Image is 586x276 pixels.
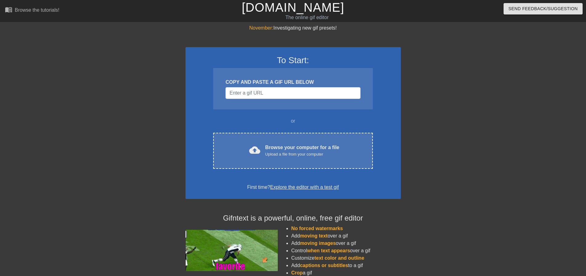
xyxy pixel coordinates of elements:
div: Upload a file from your computer [265,151,339,157]
span: when text appears [307,248,350,253]
h3: To Start: [193,55,393,66]
input: Username [225,87,360,99]
span: captions or subtitles [300,263,348,268]
button: Send Feedback/Suggestion [504,3,583,14]
div: The online gif editor [198,14,416,21]
div: or [201,117,385,125]
a: [DOMAIN_NAME] [242,1,344,14]
div: Browse the tutorials! [15,7,59,13]
li: Add over a gif [291,232,401,240]
div: Investigating new gif presets! [185,24,401,32]
li: Control over a gif [291,247,401,254]
span: menu_book [5,6,12,13]
div: COPY AND PASTE A GIF URL BELOW [225,79,360,86]
span: text color and outline [314,255,364,261]
span: Crop [291,270,303,275]
span: November: [249,25,273,30]
div: First time? [193,184,393,191]
li: Customize [291,254,401,262]
a: Explore the editor with a test gif [270,185,339,190]
span: moving images [300,241,336,246]
span: moving text [300,233,328,238]
h4: Gifntext is a powerful, online, free gif editor [185,214,401,223]
li: Add over a gif [291,240,401,247]
a: Browse the tutorials! [5,6,59,15]
span: cloud_upload [249,144,260,156]
span: Send Feedback/Suggestion [508,5,578,13]
div: Browse your computer for a file [265,144,339,157]
img: football_small.gif [185,230,278,271]
span: No forced watermarks [291,226,343,231]
li: Add to a gif [291,262,401,269]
